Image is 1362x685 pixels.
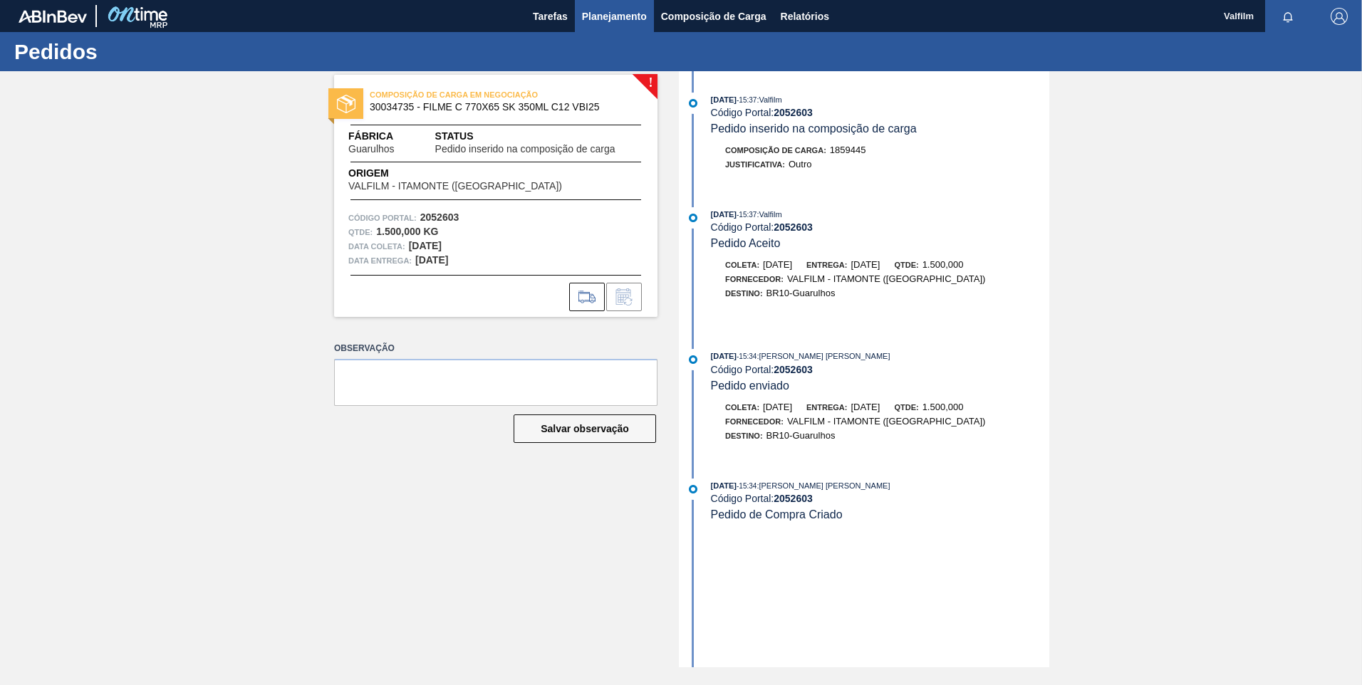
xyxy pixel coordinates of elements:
strong: 2052603 [774,364,813,375]
span: [DATE] [763,259,792,270]
div: Código Portal: [711,221,1049,233]
span: Coleta: [725,261,759,269]
div: Código Portal: [711,364,1049,375]
span: Pedido inserido na composição de carga [711,122,917,135]
span: Qtde : [348,225,373,239]
span: 1859445 [830,145,866,155]
span: Entrega: [806,403,847,412]
span: Data entrega: [348,253,412,268]
img: atual [689,214,697,222]
span: Tarefas [533,8,568,25]
span: Destino: [725,432,763,440]
span: Origem [348,166,603,181]
span: Coleta: [725,403,759,412]
img: status [337,95,355,113]
span: [DATE] [711,95,737,104]
span: Fornecedor: [725,275,784,283]
span: Pedido de Compra Criado [711,508,843,521]
label: Observação [334,338,657,359]
button: Notificações [1265,6,1311,26]
span: Pedido inserido na composição de carga [435,144,615,155]
span: BR10-Guarulhos [766,288,836,298]
span: Qtde: [894,261,918,269]
strong: 1.500,000 KG [376,226,438,237]
button: Salvar observação [514,414,656,443]
img: atual [689,99,697,108]
span: Entrega: [806,261,847,269]
img: TNhmsLtSVTkK8tSr43FrP2fwEKptu5GPRR3wAAAABJRU5ErkJggg== [19,10,87,23]
span: Destino: [725,289,763,298]
span: Pedido enviado [711,380,789,392]
img: atual [689,485,697,493]
span: - 15:34 [737,482,757,490]
span: Status [435,129,643,144]
span: - 15:37 [737,211,757,219]
span: : Valfilm [757,210,781,219]
strong: [DATE] [415,254,448,266]
strong: 2052603 [774,221,813,233]
span: - 15:34 [737,352,757,360]
span: Relatórios [781,8,829,25]
span: VALFILM - ITAMONTE ([GEOGRAPHIC_DATA]) [787,416,986,427]
span: 30034735 - FILME C 770X65 SK 350ML C12 VBI25 [370,102,628,113]
span: Justificativa: [725,160,785,169]
span: [DATE] [711,352,737,360]
span: COMPOSIÇÃO DE CARGA EM NEGOCIAÇÃO [370,88,569,102]
span: Data coleta: [348,239,405,253]
span: [DATE] [711,481,737,490]
span: : [PERSON_NAME] [PERSON_NAME] [757,352,890,360]
span: Composição de Carga : [725,146,826,155]
strong: 2052603 [420,211,459,223]
span: [DATE] [851,402,880,412]
img: atual [689,355,697,364]
span: [DATE] [851,259,880,270]
span: : [PERSON_NAME] [PERSON_NAME] [757,481,890,490]
span: VALFILM - ITAMONTE ([GEOGRAPHIC_DATA]) [787,273,986,284]
span: Código Portal: [348,211,417,225]
span: Pedido Aceito [711,237,781,249]
span: Fornecedor: [725,417,784,426]
strong: 2052603 [774,493,813,504]
span: : Valfilm [757,95,781,104]
div: Informar alteração no pedido [606,283,642,311]
span: VALFILM - ITAMONTE ([GEOGRAPHIC_DATA]) [348,181,562,192]
strong: [DATE] [409,240,442,251]
div: Código Portal: [711,493,1049,504]
span: [DATE] [711,210,737,219]
span: Composição de Carga [661,8,766,25]
span: [DATE] [763,402,792,412]
span: 1.500,000 [922,259,964,270]
div: Código Portal: [711,107,1049,118]
h1: Pedidos [14,43,267,60]
span: Guarulhos [348,144,395,155]
div: Ir para Composição de Carga [569,283,605,311]
span: Fábrica [348,129,435,144]
span: Planejamento [582,8,647,25]
span: BR10-Guarulhos [766,430,836,441]
img: Logout [1331,8,1348,25]
span: 1.500,000 [922,402,964,412]
span: Qtde: [894,403,918,412]
span: Outro [789,159,812,169]
span: - 15:37 [737,96,757,104]
strong: 2052603 [774,107,813,118]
